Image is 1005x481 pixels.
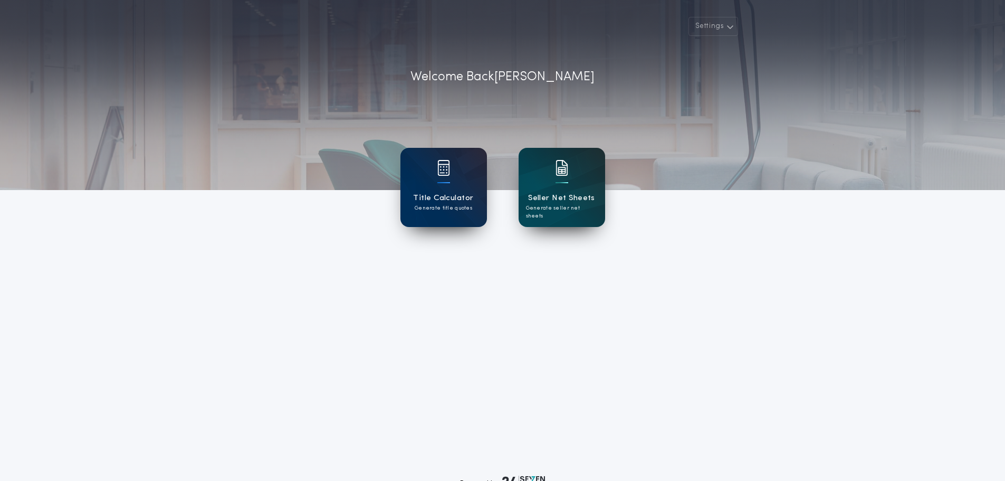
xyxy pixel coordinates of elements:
[437,160,450,176] img: card icon
[519,148,605,227] a: card iconSeller Net SheetsGenerate seller net sheets
[556,160,568,176] img: card icon
[526,204,598,220] p: Generate seller net sheets
[400,148,487,227] a: card iconTitle CalculatorGenerate title quotes
[415,204,472,212] p: Generate title quotes
[413,192,473,204] h1: Title Calculator
[528,192,595,204] h1: Seller Net Sheets
[688,17,738,36] button: Settings
[410,68,595,87] p: Welcome Back [PERSON_NAME]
